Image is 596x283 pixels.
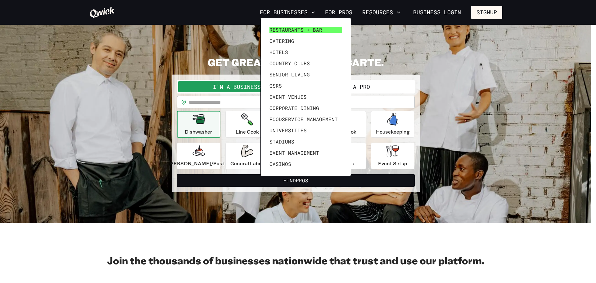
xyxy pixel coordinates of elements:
span: Event Management [269,150,319,156]
span: Hotels [269,49,288,55]
span: Country Clubs [269,60,310,66]
span: Restaurants + Bar [269,27,322,33]
span: Casinos [269,161,291,167]
span: Catering [269,38,294,44]
span: Senior Living [269,71,310,78]
span: Corporate Dining [269,105,319,111]
span: Foodservice Management [269,116,338,122]
span: QSRs [269,83,282,89]
span: Universities [269,127,307,134]
span: Event Venues [269,94,307,100]
span: Stadiums [269,139,294,145]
